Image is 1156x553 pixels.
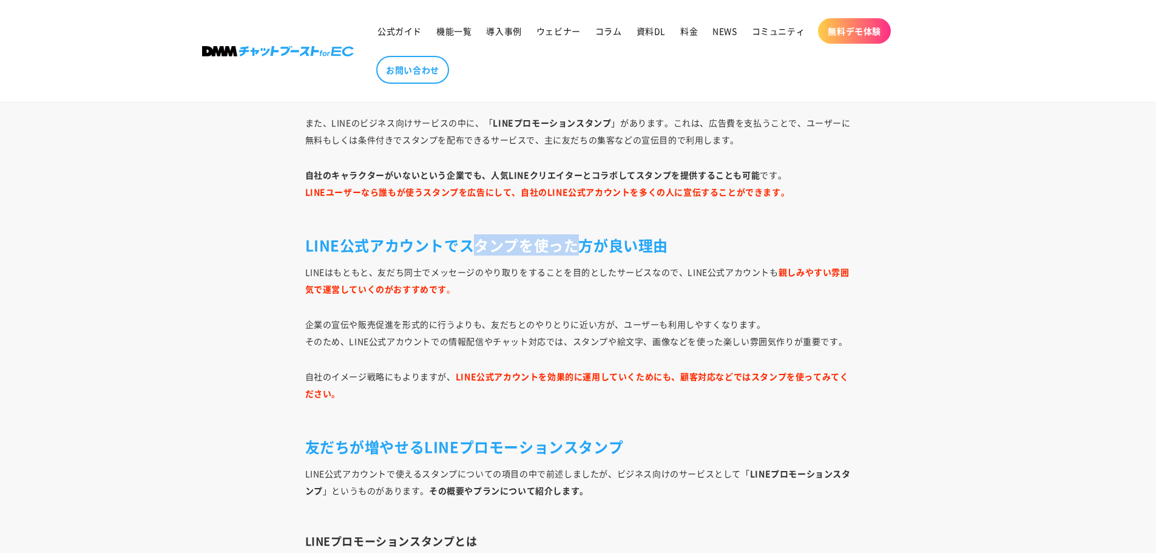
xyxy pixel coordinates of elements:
[305,316,851,350] p: 企業の宣伝や販売促進を形式的に行うよりも、友だちとのやりとりに近い方が、ユーザーも利用しやすくなります。 そのため、LINE公式アカウントでの情報配信やチャット対応では、スタンプや絵文字、画像な...
[202,46,354,56] img: 株式会社DMM Boost
[637,25,666,36] span: 資料DL
[818,18,891,44] a: 無料デモ体験
[595,25,622,36] span: コラム
[305,236,851,254] h2: LINE公式アカウントでスタンプを使った方が良い理由
[305,534,851,548] h3: LINEプロモーションスタンプとは
[305,114,851,148] p: また、LINEのビジネス向けサービスの中に、「 」があります。これは、広告費を支払うことで、ユーザーに無料もしくは条件付きでスタンプを配布できるサービスで、主に友だちの集客などの宣伝目的で利用します。
[429,18,479,44] a: 機能一覧
[529,18,588,44] a: ウェビナー
[305,370,849,399] strong: LINE公式アカウントを効果的に運用していくためにも、顧客対応などではスタンプを使ってみてください。
[305,368,851,419] p: 自社のイメージ戦略にもよりますが、
[305,465,851,516] p: LINE公式アカウントで使えるスタンプについての項目の中で前述しましたが、ビジネス向けのサービスとして「 」というものがあります。
[377,25,422,36] span: 公式ガイド
[680,25,698,36] span: 料金
[305,263,851,297] p: LINEはもともと、友だち同士でメッセージのやり取りをすることを目的としたサービスなので、LINE公式アカウントも
[370,18,429,44] a: 公式ガイド
[305,437,851,456] h2: 友だちが増やせるLINEプロモーションスタンプ
[376,56,449,84] a: お問い合わせ
[828,25,881,36] span: 無料デモ体験
[386,64,439,75] span: お問い合わせ
[305,169,760,181] strong: 自社のキャラクターがいないという企業でも、人気LINEクリエイターとコラボしてスタンプを提供することも可能
[745,18,813,44] a: コミュニティ
[493,117,611,129] strong: LINEプロモーションスタンプ
[436,25,472,36] span: 機能一覧
[673,18,705,44] a: 料金
[705,18,744,44] a: NEWS
[305,186,790,198] strong: LINEユーザーなら誰もが使うスタンプを広告にして、自社のLINE公式アカウントを多くの人に宣伝することができます。
[536,25,581,36] span: ウェビナー
[486,25,521,36] span: 導入事例
[588,18,629,44] a: コラム
[479,18,529,44] a: 導入事例
[429,484,589,497] strong: その概要やプランについて紹介します。
[629,18,673,44] a: 資料DL
[712,25,737,36] span: NEWS
[752,25,805,36] span: コミュニティ
[305,166,851,217] p: です。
